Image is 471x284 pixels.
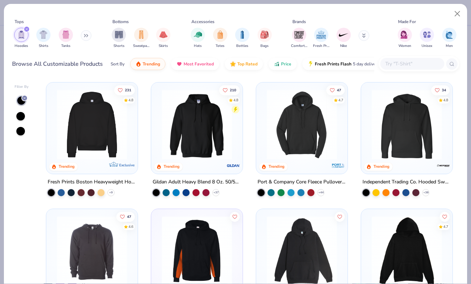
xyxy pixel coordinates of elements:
[442,88,446,92] span: 34
[156,28,170,49] div: filter for Skirts
[420,28,434,49] button: filter button
[136,61,141,67] img: trending.gif
[337,88,341,92] span: 47
[127,215,132,218] span: 47
[191,28,205,49] div: filter for Hats
[113,43,125,49] span: Shorts
[14,28,28,49] div: filter for Hoodies
[143,61,160,67] span: Trending
[420,28,434,49] div: filter for Unisex
[445,31,453,39] img: Men Image
[235,28,249,49] button: filter button
[191,28,205,49] button: filter button
[156,28,170,49] button: filter button
[230,211,240,221] button: Like
[258,28,272,49] button: filter button
[238,31,246,39] img: Bottles Image
[216,43,224,49] span: Totes
[125,88,132,92] span: 231
[109,191,113,195] span: + 9
[14,28,28,49] button: filter button
[226,159,240,173] img: Gildan logo
[353,60,379,68] span: 5 day delivery
[176,61,182,67] img: most_fav.gif
[184,61,214,67] span: Most Favorited
[62,31,70,39] img: Tanks Image
[233,97,238,103] div: 4.8
[291,28,307,49] button: filter button
[194,43,202,49] span: Hats
[191,18,215,25] div: Accessories
[260,43,269,49] span: Bags
[292,18,306,25] div: Brands
[133,28,149,49] div: filter for Sweatpants
[15,84,29,90] div: Filter By
[313,43,329,49] span: Fresh Prints
[236,43,248,49] span: Bottles
[133,28,149,49] button: filter button
[237,61,258,67] span: Top Rated
[338,97,343,103] div: 4.7
[235,28,249,49] div: filter for Bottles
[442,28,456,49] button: filter button
[15,18,24,25] div: Tops
[451,7,464,21] button: Close
[263,90,340,160] img: ab3aced5-b5fe-4845-b2c0-4f98dea404d5
[59,28,73,49] button: filter button
[36,28,51,49] button: filter button
[17,31,25,39] img: Hoodies Image
[219,85,240,95] button: Like
[194,31,202,39] img: Hats Image
[422,43,432,49] span: Unisex
[225,58,263,70] button: Top Rated
[129,97,134,103] div: 4.8
[335,211,345,221] button: Like
[112,28,126,49] button: filter button
[281,61,291,67] span: Price
[291,43,307,49] span: Comfort Colors
[159,43,168,49] span: Skirts
[401,31,409,39] img: Women Image
[137,31,145,39] img: Sweatpants Image
[111,61,125,67] div: Sort By
[112,28,126,49] div: filter for Shorts
[39,31,48,39] img: Shirts Image
[213,28,227,49] div: filter for Totes
[115,31,123,39] img: Shorts Image
[216,31,224,39] img: Totes Image
[119,163,134,167] span: Exclusive
[398,43,411,49] span: Women
[213,191,219,195] span: + 37
[53,90,131,160] img: 91acfc32-fd48-4d6b-bdad-a4c1a30ac3fc
[230,61,236,67] img: TopRated.gif
[158,90,235,160] img: 639cf01c-8016-41b1-9cc8-91fb9845618e
[39,43,48,49] span: Shirts
[59,28,73,49] div: filter for Tanks
[326,85,345,95] button: Like
[213,28,227,49] button: filter button
[308,61,313,67] img: flash.gif
[313,28,329,49] button: filter button
[129,224,134,229] div: 4.6
[423,191,428,195] span: + 38
[12,60,103,68] div: Browse All Customizable Products
[315,61,351,67] span: Fresh Prints Flash
[446,43,453,49] span: Men
[337,28,351,49] button: filter button
[291,28,307,49] div: filter for Comfort Colors
[269,58,297,70] button: Price
[442,28,456,49] div: filter for Men
[362,178,451,187] div: Independent Trading Co. Hooded Sweatshirt
[133,43,149,49] span: Sweatpants
[398,28,412,49] div: filter for Women
[159,31,168,39] img: Skirts Image
[230,88,236,92] span: 210
[61,43,70,49] span: Tanks
[115,85,135,95] button: Like
[318,191,323,195] span: + 44
[130,58,165,70] button: Trending
[112,18,129,25] div: Bottoms
[316,30,327,40] img: Fresh Prints Image
[398,18,416,25] div: Made For
[258,178,346,187] div: Port & Company Core Fleece Pullover Hooded Sweatshirt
